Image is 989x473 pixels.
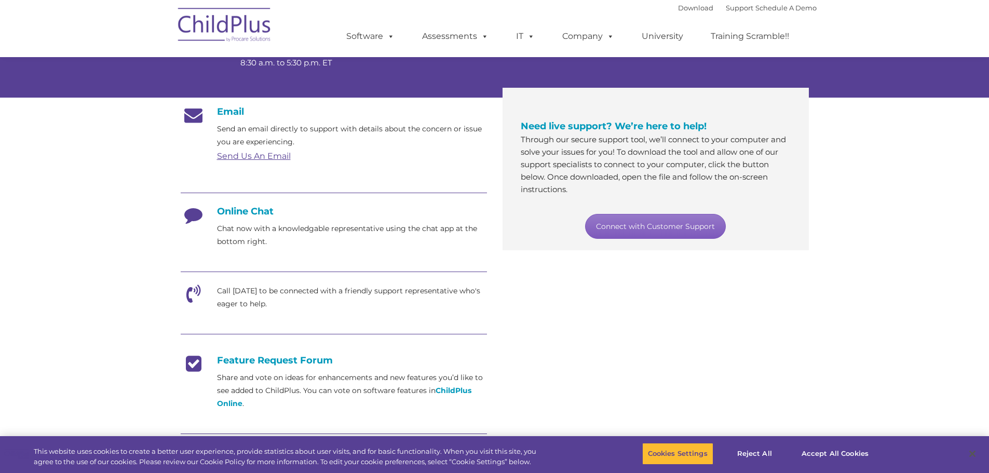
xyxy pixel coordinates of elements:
button: Close [961,442,984,465]
button: Cookies Settings [642,443,713,465]
p: Through our secure support tool, we’ll connect to your computer and solve your issues for you! To... [521,133,791,196]
a: ChildPlus Online [217,386,471,408]
p: Share and vote on ideas for enhancements and new features you’d like to see added to ChildPlus. Y... [217,371,487,410]
font: | [678,4,817,12]
a: University [631,26,694,47]
a: Assessments [412,26,499,47]
p: Chat now with a knowledgable representative using the chat app at the bottom right. [217,222,487,248]
a: Company [552,26,625,47]
button: Accept All Cookies [796,443,874,465]
h4: Email [181,106,487,117]
h4: Feature Request Forum [181,355,487,366]
a: Training Scramble!! [700,26,800,47]
a: Send Us An Email [217,151,291,161]
a: Download [678,4,713,12]
a: IT [506,26,545,47]
button: Reject All [722,443,787,465]
a: Connect with Customer Support [585,214,726,239]
div: This website uses cookies to create a better user experience, provide statistics about user visit... [34,447,544,467]
a: Schedule A Demo [755,4,817,12]
p: Send an email directly to support with details about the concern or issue you are experiencing. [217,123,487,148]
h4: Online Chat [181,206,487,217]
span: Need live support? We’re here to help! [521,120,707,132]
a: Software [336,26,405,47]
a: Support [726,4,753,12]
img: ChildPlus by Procare Solutions [173,1,277,52]
p: Call [DATE] to be connected with a friendly support representative who's eager to help. [217,285,487,310]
